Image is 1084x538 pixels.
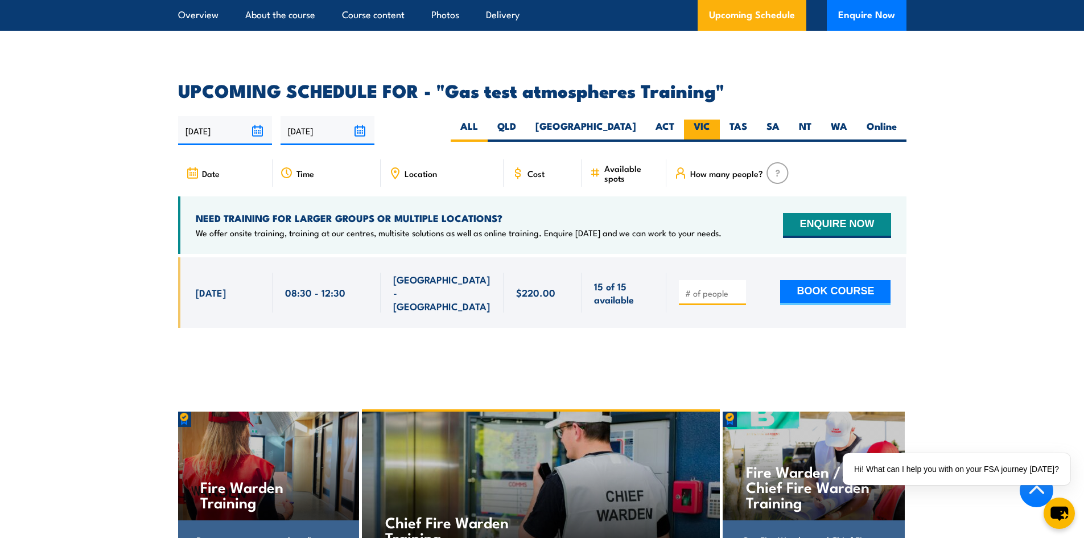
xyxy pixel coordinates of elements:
span: Time [296,169,314,178]
input: To date [281,116,374,145]
button: ENQUIRE NOW [783,213,891,238]
input: From date [178,116,272,145]
span: How many people? [690,169,763,178]
button: chat-button [1044,498,1075,529]
span: Available spots [604,163,658,183]
span: Location [405,169,437,178]
label: ALL [451,120,488,142]
input: # of people [685,288,742,299]
label: TAS [720,120,757,142]
label: VIC [684,120,720,142]
label: [GEOGRAPHIC_DATA] [526,120,646,142]
span: [GEOGRAPHIC_DATA] - [GEOGRAPHIC_DATA] [393,273,491,313]
h4: Fire Warden / Chief Fire Warden Training [746,463,881,510]
span: Date [202,169,220,178]
span: [DATE] [196,286,226,299]
span: Cost [527,169,545,178]
span: 08:30 - 12:30 [285,286,345,299]
span: 15 of 15 available [594,280,654,306]
p: We offer onsite training, training at our centres, multisite solutions as well as online training... [196,227,722,239]
div: Hi! What can I help you with on your FSA journey [DATE]? [843,453,1070,485]
span: $220.00 [516,286,555,299]
label: QLD [488,120,526,142]
h4: NEED TRAINING FOR LARGER GROUPS OR MULTIPLE LOCATIONS? [196,212,722,224]
h2: UPCOMING SCHEDULE FOR - "Gas test atmospheres Training" [178,82,906,98]
button: BOOK COURSE [780,280,891,305]
label: SA [757,120,789,142]
h4: Fire Warden Training [200,479,335,510]
label: WA [821,120,857,142]
label: ACT [646,120,684,142]
label: NT [789,120,821,142]
label: Online [857,120,906,142]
